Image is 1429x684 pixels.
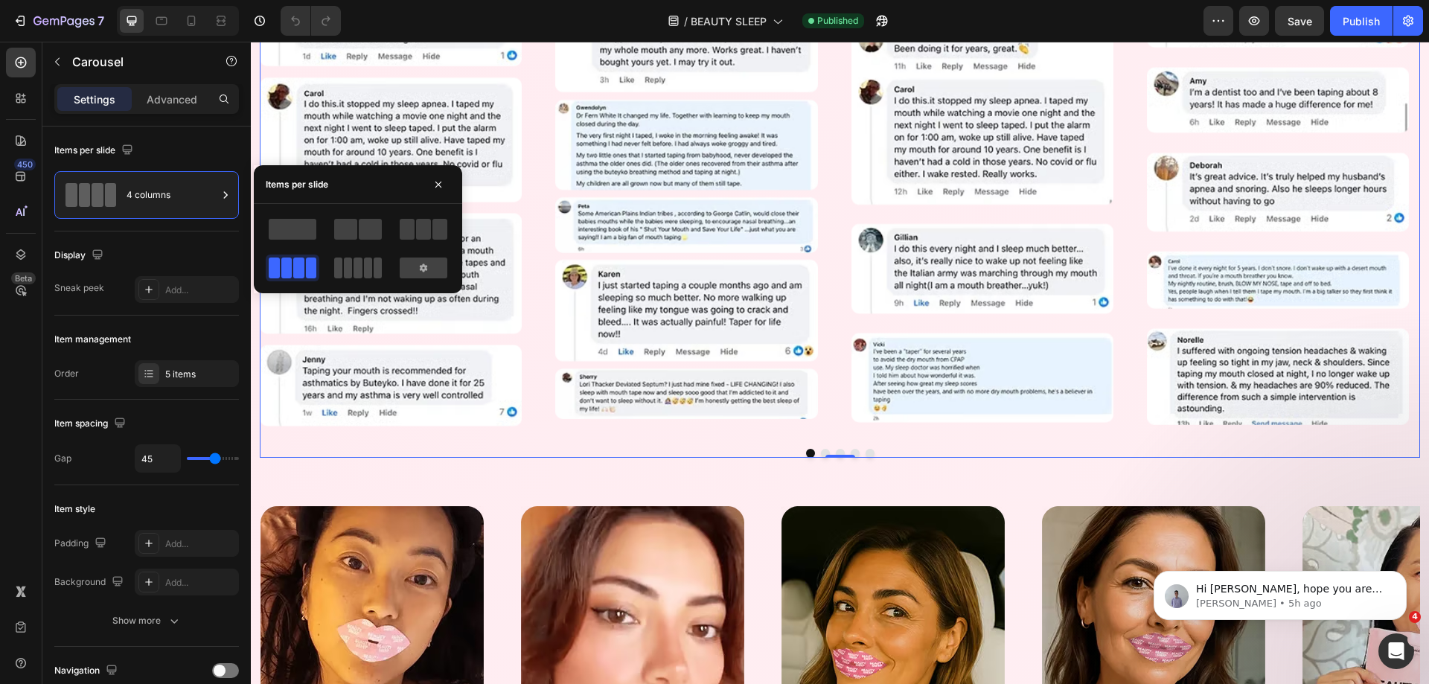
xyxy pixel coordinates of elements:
div: Beta [11,272,36,284]
button: Show more [54,607,239,634]
p: Advanced [147,92,197,107]
div: Order [54,367,79,380]
div: Padding [54,534,109,554]
span: Save [1288,15,1312,28]
div: Items per slide [54,141,136,161]
div: Item management [54,333,131,346]
div: 450 [14,159,36,170]
input: Auto [135,445,180,472]
p: 7 [97,12,104,30]
iframe: Intercom notifications message [1131,540,1429,644]
iframe: To enrich screen reader interactions, please activate Accessibility in Grammarly extension settings [251,42,1429,684]
div: Show more [112,613,182,628]
button: Save [1275,6,1324,36]
button: Dot [600,407,609,416]
span: / [684,13,688,29]
span: BEAUTY SLEEP [691,13,767,29]
div: 4 columns [127,178,217,212]
div: Gap [54,452,71,465]
span: 4 [1409,611,1421,623]
div: Item style [54,502,95,516]
div: Display [54,246,106,266]
div: Undo/Redo [281,6,341,36]
div: Item spacing [54,414,129,434]
div: Add... [165,537,235,551]
button: Dot [555,407,564,416]
div: 5 items [165,368,235,381]
p: Settings [74,92,115,107]
button: Publish [1330,6,1393,36]
div: Background [54,572,127,592]
div: Navigation [54,661,121,681]
div: Sneak peek [54,281,104,295]
div: Publish [1343,13,1380,29]
div: Items per slide [266,178,328,191]
span: Published [817,14,858,28]
button: Dot [615,407,624,416]
button: Dot [570,407,579,416]
iframe: Intercom live chat [1378,633,1414,669]
div: Add... [165,576,235,589]
button: 7 [6,6,111,36]
button: Dot [585,407,594,416]
div: Add... [165,284,235,297]
p: Carousel [72,53,199,71]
